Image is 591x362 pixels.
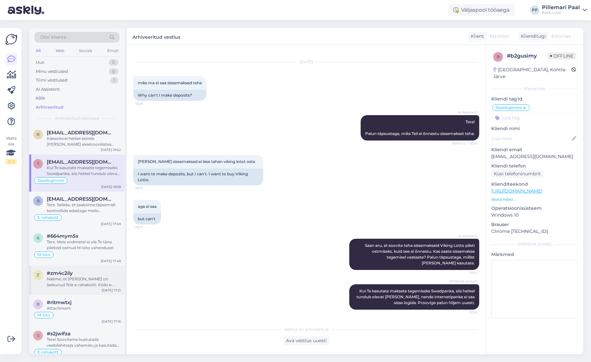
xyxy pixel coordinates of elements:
[135,225,160,230] span: 18:27
[37,216,58,220] span: E-rahakott
[453,234,477,238] span: AI Assistent
[37,161,39,166] span: t
[518,33,546,40] div: Klienditugi
[37,350,58,354] span: E-rahakott
[101,147,121,152] div: [DATE] 19:02
[138,80,202,85] span: miks ma ei saa sissemaksed teha
[491,196,578,202] p: Vaata edasi ...
[490,33,509,40] span: Estonian
[110,77,118,84] div: 1
[109,59,118,66] div: 0
[37,333,39,338] span: s
[101,184,121,189] div: [DATE] 18:38
[36,86,60,93] div: AI Assistent
[283,336,329,345] div: Ava vestlus uuesti
[492,135,571,142] input: Lisa nimi
[491,153,578,160] p: [EMAIL_ADDRESS][DOMAIN_NAME]
[449,279,477,284] span: [PERSON_NAME]
[47,196,114,202] span: bolsho_i@rambler.ru
[102,288,121,293] div: [DATE] 17:21
[36,104,63,111] div: Arhiveeritud
[135,101,160,106] span: 18:26
[284,327,328,332] span: Vestlus on arhiveeritud
[47,276,121,288] div: Näeme, et [PERSON_NAME] on laekunud Teie e-rahakotti. Kõiki e-rahakoti tehinguid (võidumaksed, pi...
[47,270,73,276] span: #zm4c2iiy
[47,159,114,165] span: talustenatalia@gmail.com
[36,59,44,66] div: Uus
[133,213,161,224] div: but can't
[101,259,121,263] div: [DATE] 17:48
[491,96,578,102] p: Kliendi tag'id
[47,233,79,239] span: #664mym5x
[40,34,66,41] span: Otsi kliente
[452,141,477,146] span: Nähtud ✓ 18:26
[37,273,39,277] span: z
[36,77,68,84] div: Tiimi vestlused
[54,47,66,55] div: Web
[55,115,99,121] span: Arhiveeritud vestlused
[109,68,118,75] div: 0
[491,205,578,212] p: Operatsioonisüsteem
[542,5,587,15] a: Pillemari PaalEesti Loto
[36,95,45,101] div: Kõik
[491,169,544,178] div: Küsi telefoninumbrit
[106,47,120,55] div: Email
[453,110,477,115] span: AI Assistent
[133,32,180,41] label: Arhiveeritud vestlus
[453,310,477,315] span: 18:38
[138,204,157,209] span: aga ei saa
[491,221,578,228] p: Brauser
[468,33,484,40] div: Klient
[530,6,539,15] div: PP
[547,52,576,60] span: Offline
[133,168,263,185] div: I want to make deposits, but I can't. I want to buy Viking Lotto.
[491,212,578,219] p: Windows 10
[495,106,522,110] span: Sisselogimine
[365,243,476,265] span: Saan aru, et soovite teha sissemakseid Viking Lotto pileti ostmiseks, kuid see ei õnnestu. Kas sa...
[101,221,121,226] div: [DATE] 17:49
[453,270,477,275] span: 18:27
[37,179,64,182] span: Sisselogimine
[493,66,572,80] div: [GEOGRAPHIC_DATA], Kohtla-Järve
[37,313,50,317] span: M-loto
[551,33,571,40] span: Estonian
[34,47,42,55] div: All
[47,165,121,177] div: Kui Te kasutate maksete tegemiseks Swedpanka, siis hetkel tundub olevat [PERSON_NAME], nende inte...
[47,130,114,136] span: ragnarsuu@gmail.com
[133,59,479,65] div: [DATE]
[491,188,542,194] a: [URL][DOMAIN_NAME]
[138,159,255,164] span: [PERSON_NAME] sissemaksed ei lase tahan viking lotot osta
[135,186,160,191] span: 18:27
[47,305,121,311] div: Attachment
[5,135,17,165] div: Vaata siia
[497,54,500,59] span: b
[542,10,580,15] div: Eesti Loto
[5,33,18,46] img: Askly Logo
[37,302,40,307] span: r
[5,159,17,165] div: 2 / 3
[356,288,476,305] span: Kui Te kasutate maksete tegemiseks Swedpanka, siis hetkel tundub olevat [PERSON_NAME], nende inte...
[491,251,578,258] p: Märkmed
[78,47,94,55] div: Socials
[47,337,121,348] div: Tere! Soovitame kustutada veebilehitseja vahemälu ja kasutada võimaluse korral erinevaid veebileh...
[491,146,578,153] p: Kliendi email
[133,90,206,101] div: Why can't I make deposits?
[37,132,40,137] span: r
[47,239,121,251] div: Tere. Meie andmetel ei ole Te täna pileteid ostnud M-loto vahendusel.
[36,68,68,75] div: Minu vestlused
[448,4,515,16] div: Väljaspool tööaega
[37,198,40,203] span: b
[102,319,121,324] div: [DATE] 17:16
[507,52,547,60] div: # b2gusimy
[491,228,578,235] p: Chrome [TECHNICAL_ID]
[37,235,39,240] span: 6
[491,125,578,132] p: Kliendi nimi
[491,181,578,188] p: Klienditeekond
[37,253,50,257] span: M-loto
[491,163,578,169] p: Kliendi telefon
[47,300,71,305] span: #ritmwtxj
[47,136,121,147] div: Käesoleval hetkel esineb [PERSON_NAME] elektroonilistes süsteemides tõrkeid.
[491,86,578,92] div: Kliendi info
[47,202,121,214] div: Tere. Selleks, et saaksime täpsemalt kontrollida edastage meile maksekorralduse koopia või teatag...
[47,331,71,337] span: #s2jwifza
